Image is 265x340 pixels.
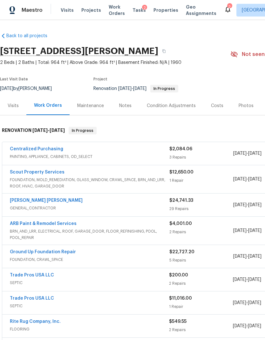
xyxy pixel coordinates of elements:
[233,228,262,234] span: -
[10,198,83,203] a: [PERSON_NAME] [PERSON_NAME]
[248,203,262,207] span: [DATE]
[233,151,247,156] span: [DATE]
[169,177,233,184] div: 1 Repair
[233,203,247,207] span: [DATE]
[248,301,261,305] span: [DATE]
[233,276,261,283] span: -
[142,5,147,11] div: 2
[10,296,54,301] a: Trade Pros USA LLC
[10,326,169,332] span: FLOORING
[233,176,262,182] span: -
[169,280,233,287] div: 2 Repairs
[119,103,132,109] div: Notes
[10,153,169,160] span: PAINTING, APPLIANCE, CABINETS, OD_SELECT
[211,103,223,109] div: Costs
[239,103,254,109] div: Photos
[158,45,170,57] button: Copy Address
[93,77,107,81] span: Project
[118,86,132,91] span: [DATE]
[233,150,262,157] span: -
[133,86,146,91] span: [DATE]
[233,254,247,259] span: [DATE]
[233,300,261,306] span: -
[169,147,192,151] span: $2,084.06
[61,7,74,13] span: Visits
[233,323,261,329] span: -
[233,277,246,282] span: [DATE]
[233,324,246,328] span: [DATE]
[186,4,216,17] span: Geo Assignments
[10,221,77,226] a: ARB Paint & Remodel Services
[34,102,62,109] div: Work Orders
[132,8,146,12] span: Tasks
[169,327,233,333] div: 2 Repairs
[169,221,192,226] span: $4,001.00
[10,273,54,277] a: Trade Pros USA LLC
[2,127,65,134] h6: RENOVATION
[50,128,65,133] span: [DATE]
[233,177,247,181] span: [DATE]
[169,206,233,212] div: 29 Repairs
[248,254,262,259] span: [DATE]
[169,296,192,301] span: $11,016.00
[233,202,262,208] span: -
[169,273,188,277] span: $200.00
[169,229,233,235] div: 2 Repairs
[10,303,169,309] span: SEPTIC
[10,170,65,174] a: Scout Property Services
[10,280,169,286] span: SEPTIC
[32,128,65,133] span: -
[81,7,101,13] span: Projects
[77,103,104,109] div: Maintenance
[233,253,262,260] span: -
[169,198,193,203] span: $24,741.33
[10,147,63,151] a: Centralized Purchasing
[10,319,61,324] a: Rite Rug Company, Inc.
[169,250,194,254] span: $22,727.20
[248,277,261,282] span: [DATE]
[169,303,233,310] div: 1 Repair
[93,86,178,91] span: Renovation
[10,177,169,189] span: FOUNDATION, MOLD_REMEDIATION, GLASS_WINDOW, CRAWL_SPACE, BRN_AND_LRR, ROOF, HVAC, GARAGE_DOOR
[10,250,76,254] a: Ground Up Foundation Repair
[169,257,233,263] div: 5 Repairs
[8,103,19,109] div: Visits
[233,301,246,305] span: [DATE]
[10,256,169,263] span: FOUNDATION, CRAWL_SPACE
[69,127,96,134] span: In Progress
[32,128,48,133] span: [DATE]
[169,170,194,174] span: $12,650.00
[248,228,262,233] span: [DATE]
[109,4,125,17] span: Work Orders
[10,205,169,211] span: GENERAL_CONTRACTOR
[147,103,196,109] div: Condition Adjustments
[227,4,232,10] div: 2
[169,319,187,324] span: $549.55
[248,177,262,181] span: [DATE]
[151,87,178,91] span: In Progress
[233,228,247,233] span: [DATE]
[248,151,262,156] span: [DATE]
[118,86,146,91] span: -
[248,324,261,328] span: [DATE]
[10,228,169,241] span: BRN_AND_LRR, ELECTRICAL, ROOF, GARAGE_DOOR, FLOOR_REFINISHING, POOL, POOL_REPAIR
[22,7,43,13] span: Maestro
[169,154,233,160] div: 3 Repairs
[153,7,178,13] span: Properties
